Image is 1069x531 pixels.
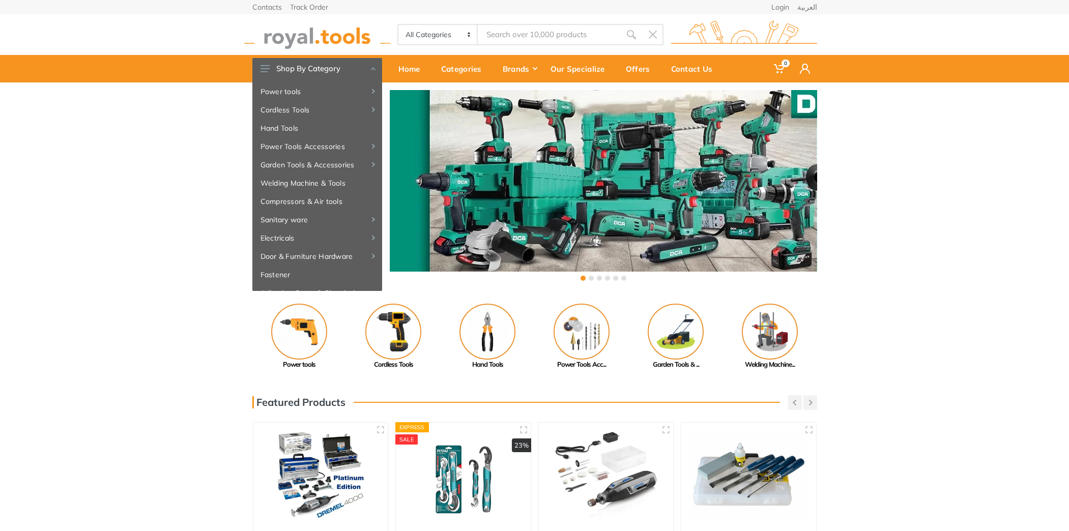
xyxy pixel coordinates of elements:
a: Our Specialize [543,55,619,82]
div: Home [391,58,434,79]
div: Garden Tools & ... [629,360,723,370]
div: 23% [512,438,531,453]
img: Royal - Power tools [271,304,327,360]
img: Royal - Hand Tools [459,304,515,360]
div: Our Specialize [543,58,619,79]
div: Welding Machine... [723,360,817,370]
a: Power tools [252,82,382,101]
button: Shop By Category [252,58,382,79]
a: Track Order [290,4,328,11]
a: Login [771,4,789,11]
a: Offers [619,55,664,82]
div: Power Tools Acc... [535,360,629,370]
a: Power tools [252,304,346,370]
img: Royal Tools - Cordless Rotary Tool 4V [548,432,664,519]
a: العربية [797,4,817,11]
a: Adhesive, Spray & Chemical [252,284,382,302]
a: Contact Us [664,55,727,82]
img: royal.tools Logo [671,21,817,49]
img: Royal Tools - Platinum Edition 4000 Rotary Tool 175 W 128Pcs [263,432,379,519]
a: Power Tools Acc... [535,304,629,370]
div: Brands [496,58,543,79]
a: Power Tools Accessories [252,137,382,156]
a: Hand Tools [252,119,382,137]
img: Royal - Welding Machine & Tools [742,304,798,360]
input: Site search [478,24,620,45]
img: Royal - Power Tools Accessories [554,304,610,360]
select: Category [398,25,478,44]
div: Power tools [252,360,346,370]
a: Contacts [252,4,282,11]
a: Welding Machine & Tools [252,174,382,192]
a: Electricals [252,229,382,247]
a: Cordless Tools [252,101,382,119]
a: Categories [434,55,496,82]
a: Sanitary ware [252,211,382,229]
a: 0 [767,55,793,82]
a: Hand Tools [441,304,535,370]
div: SALE [395,434,418,445]
span: 0 [782,60,790,67]
div: Offers [619,58,664,79]
img: Royal - Garden Tools & Accessories [648,304,704,360]
a: Cordless Tools [346,304,441,370]
h3: Featured Products [252,396,345,408]
a: Door & Furniture Hardware [252,247,382,265]
img: Royal Tools - Bent wrench [405,432,522,519]
img: Royal - Cordless Tools [365,304,421,360]
a: Welding Machine... [723,304,817,370]
div: Categories [434,58,496,79]
div: Contact Us [664,58,727,79]
div: Express [395,422,429,432]
img: royal.tools Logo [244,21,390,49]
a: Garden Tools & Accessories [252,156,382,174]
a: Home [391,55,434,82]
a: Compressors & Air tools [252,192,382,211]
img: Royal Tools - Chisel Set 4 pcs + Oil & stone [690,432,807,519]
div: Hand Tools [441,360,535,370]
a: Garden Tools & ... [629,304,723,370]
div: Cordless Tools [346,360,441,370]
a: Fastener [252,265,382,284]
